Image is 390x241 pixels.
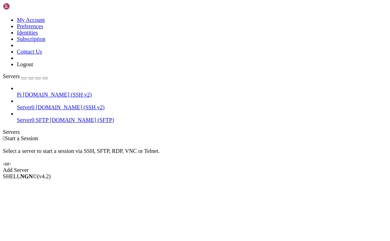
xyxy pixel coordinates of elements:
img: Shellngn [3,3,43,10]
a: Preferences [17,23,43,29]
a: Servers [3,73,48,79]
span: Server0 SFTP [17,117,49,123]
span: Servers [3,73,20,79]
a: Identities [17,30,38,36]
li: Server0 SFTP [DOMAIN_NAME] (SFTP) [17,111,387,123]
span: [DOMAIN_NAME] (SSH v2) [36,104,105,110]
span: [DOMAIN_NAME] (SSH v2) [23,92,92,98]
span: [DOMAIN_NAME] (SFTP) [50,117,114,123]
div: Select a server to start a session via SSH, SFTP, RDP, VNC or Telnet. -or- [3,142,387,167]
span: SHELL © [3,173,51,179]
a: Subscription [17,36,45,42]
a: My Account [17,17,45,23]
a: Server0 [DOMAIN_NAME] (SSH v2) [17,104,387,111]
span: Pi [17,92,21,98]
a: Contact Us [17,49,42,55]
b: NGN [20,173,33,179]
li: Server0 [DOMAIN_NAME] (SSH v2) [17,98,387,111]
div: Add Server [3,167,387,173]
a: Server0 SFTP [DOMAIN_NAME] (SFTP) [17,117,387,123]
span: 4.2.0 [37,173,51,179]
a: Pi [DOMAIN_NAME] (SSH v2) [17,92,387,98]
span: Start a Session [5,135,38,141]
a: Logout [17,61,33,67]
div: Servers [3,129,387,135]
li: Pi [DOMAIN_NAME] (SSH v2) [17,85,387,98]
span:  [3,135,5,141]
span: Server0 [17,104,34,110]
